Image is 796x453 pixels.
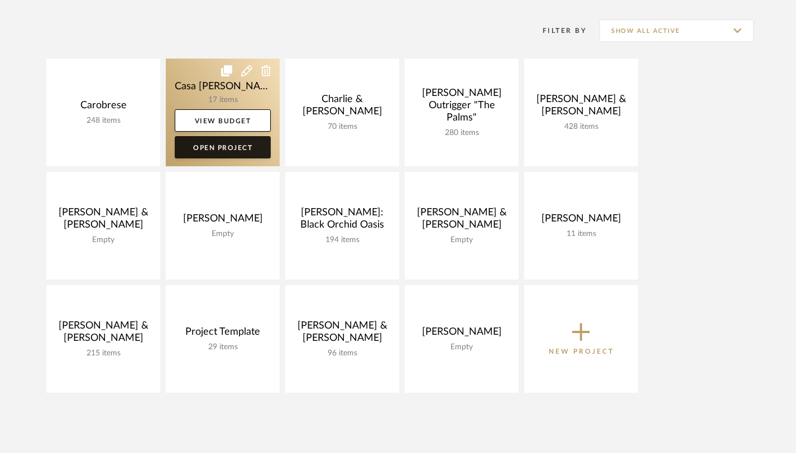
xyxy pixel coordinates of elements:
div: 428 items [533,122,629,132]
div: 96 items [294,349,390,358]
a: View Budget [175,109,271,132]
div: [PERSON_NAME] Outrigger "The Palms" [414,87,510,128]
div: 29 items [175,343,271,352]
div: 248 items [55,116,151,126]
div: 70 items [294,122,390,132]
div: 11 items [533,229,629,239]
div: [PERSON_NAME] & [PERSON_NAME] [533,93,629,122]
div: 280 items [414,128,510,138]
div: Filter By [528,25,587,36]
div: [PERSON_NAME] & [PERSON_NAME] [294,320,390,349]
p: New Project [549,346,614,357]
div: [PERSON_NAME] & [PERSON_NAME] [414,206,510,235]
div: [PERSON_NAME] [175,213,271,229]
div: Empty [175,229,271,239]
div: Empty [414,343,510,352]
div: [PERSON_NAME] [533,213,629,229]
div: [PERSON_NAME]: Black Orchid Oasis [294,206,390,235]
div: [PERSON_NAME] & [PERSON_NAME] [55,320,151,349]
div: Empty [55,235,151,245]
div: [PERSON_NAME] [414,326,510,343]
div: Carobrese [55,99,151,116]
div: Project Template [175,326,271,343]
div: [PERSON_NAME] & [PERSON_NAME] [55,206,151,235]
div: 194 items [294,235,390,245]
a: Open Project [175,136,271,158]
div: Charlie & [PERSON_NAME] [294,93,390,122]
div: 215 items [55,349,151,358]
div: Empty [414,235,510,245]
button: New Project [524,285,638,393]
